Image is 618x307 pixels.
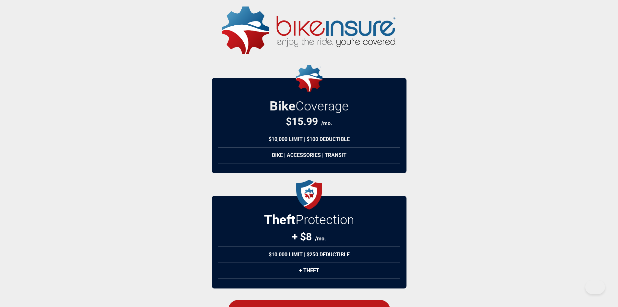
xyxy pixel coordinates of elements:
[292,231,326,243] div: + $8
[270,98,349,114] h2: Bike
[296,98,349,114] span: Coverage
[218,246,400,263] div: $10,000 Limit | $250 Deductible
[321,120,332,126] span: /mo.
[218,147,400,163] div: Bike | Accessories | Transit
[585,280,605,294] iframe: Toggle Customer Support
[286,115,332,128] div: $ 15.99
[218,131,400,147] div: $10,000 Limit | $100 Deductible
[315,236,326,242] span: /mo.
[264,212,296,227] strong: Theft
[218,262,400,279] div: + Theft
[264,212,354,227] h2: Protection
